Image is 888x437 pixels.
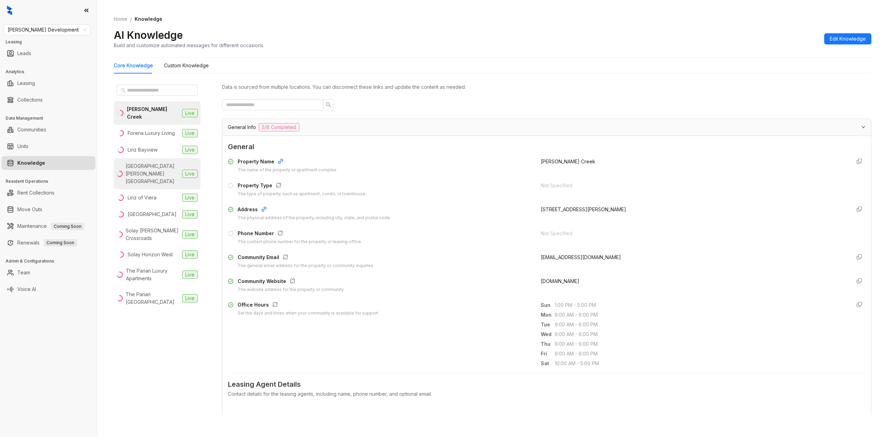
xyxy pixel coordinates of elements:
div: Office Hours [238,301,378,310]
div: Address [238,206,391,215]
span: Live [182,170,198,178]
span: [PERSON_NAME] Creek [541,158,595,164]
div: Contact details for the leasing agents, including name, phone number, and optional email. [228,390,865,398]
span: General Info [228,123,256,131]
span: 9:00 AM - 6:00 PM [555,340,845,348]
span: search [326,102,331,108]
div: Community Email [238,254,374,263]
div: Not Specified [541,182,845,189]
div: Property Name [238,158,338,167]
div: Solay [PERSON_NAME] Crossroads [126,227,179,242]
div: Set the days and times when your community is available for support [238,310,378,317]
span: [DOMAIN_NAME] [541,278,579,284]
div: Solay Horizon West [128,251,173,258]
button: Edit Knowledge [824,33,871,44]
span: 9:00 AM - 6:00 PM [555,321,845,328]
div: Forena Luxury Living [128,129,175,137]
div: Core Knowledge [114,62,153,69]
span: Coming Soon [44,239,77,247]
span: Live [182,230,198,239]
div: Data is sourced from multiple locations. You can disconnect these links and update the content as... [222,83,871,91]
a: Voice AI [17,282,36,296]
span: expanded [861,125,865,129]
li: / [130,15,132,23]
a: Home [112,15,129,23]
span: Davis Development [8,25,86,35]
div: The contact phone number for the property or leasing office. [238,239,362,245]
span: Leasing Agent Details [228,379,865,390]
span: Thu [541,340,555,348]
span: Live [182,294,198,302]
li: Maintenance [1,219,95,233]
li: Leads [1,46,95,60]
span: 9:00 AM - 6:00 PM [555,331,845,338]
div: Linz of Viera [128,194,156,202]
span: 5/8 Completed [259,123,299,131]
span: Live [182,250,198,259]
span: Wed [541,331,555,338]
span: Live [182,109,198,117]
a: Team [17,266,30,280]
h3: Leasing [6,39,97,45]
a: RenewalsComing Soon [17,236,77,250]
div: The name of the property or apartment complex. [238,167,338,173]
div: Build and customize automated messages for different occasions. [114,42,264,49]
div: The physical address of the property, including city, state, and postal code. [238,215,391,221]
a: Move Outs [17,203,42,216]
a: Rent Collections [17,186,54,200]
div: [PERSON_NAME] Creek [127,105,179,121]
a: Units [17,139,28,153]
img: logo [7,6,12,15]
span: Sat [541,360,555,367]
span: Edit Knowledge [830,35,866,43]
span: Live [182,129,198,137]
h3: Analytics [6,69,97,75]
span: Live [182,146,198,154]
div: The type of property, such as apartment, condo, or townhouse. [238,191,366,197]
span: [EMAIL_ADDRESS][DOMAIN_NAME] [541,254,621,260]
li: Move Outs [1,203,95,216]
li: Units [1,139,95,153]
div: The Parian [GEOGRAPHIC_DATA] [126,291,179,306]
li: Leasing [1,76,95,90]
span: Tue [541,321,555,328]
li: Voice AI [1,282,95,296]
span: search [121,88,126,93]
a: Collections [17,93,43,107]
h3: Admin & Configurations [6,258,97,264]
li: Rent Collections [1,186,95,200]
div: [GEOGRAPHIC_DATA] [128,211,177,218]
span: Live [182,194,198,202]
span: General [228,142,865,152]
li: Knowledge [1,156,95,170]
span: Coming Soon [51,223,84,230]
div: Not Specified [541,230,845,237]
div: The Parian Luxury Apartments [126,267,179,282]
li: Renewals [1,236,95,250]
div: Phone Number [238,230,362,239]
li: Collections [1,93,95,107]
div: Community Website [238,277,344,286]
div: [STREET_ADDRESS][PERSON_NAME] [541,206,845,213]
h3: Data Management [6,115,97,121]
a: Knowledge [17,156,45,170]
span: 1:00 PM - 5:00 PM [555,301,845,309]
li: Communities [1,123,95,137]
span: Live [182,271,198,279]
div: General Info5/8 Completed [222,119,871,136]
span: Knowledge [135,16,162,22]
span: 9:00 AM - 6:00 PM [555,311,845,319]
div: Property Type [238,182,366,191]
span: Mon [541,311,555,319]
div: Custom Knowledge [164,62,209,69]
span: 9:00 AM - 6:00 PM [555,350,845,358]
span: Fri [541,350,555,358]
h3: Resident Operations [6,178,97,185]
div: Linz Bayview [128,146,157,154]
span: Sun [541,301,555,309]
span: 10:00 AM - 5:00 PM [555,360,845,367]
div: The website address for the property or community. [238,286,344,293]
div: [GEOGRAPHIC_DATA][PERSON_NAME][GEOGRAPHIC_DATA] [126,162,179,185]
li: Team [1,266,95,280]
span: Live [182,210,198,218]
